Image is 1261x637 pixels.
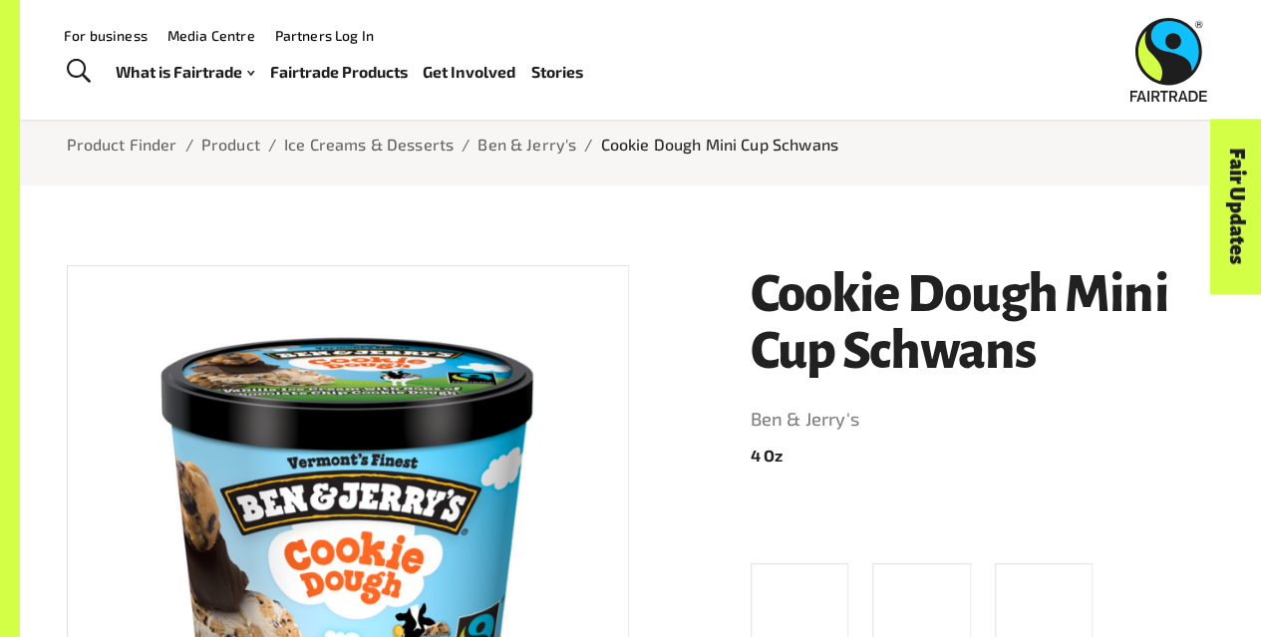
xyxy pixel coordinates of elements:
[185,133,193,157] li: /
[64,27,148,44] a: For business
[284,135,454,154] a: Ice Creams & Desserts
[751,404,1215,436] a: Ben & Jerry's
[751,265,1215,379] h1: Cookie Dough Mini Cup Schwans
[269,58,407,86] a: Fairtrade Products
[477,135,576,154] a: Ben & Jerry's
[584,133,592,157] li: /
[116,58,254,86] a: What is Fairtrade
[423,58,515,86] a: Get Involved
[201,135,260,154] a: Product
[67,133,1215,157] nav: breadcrumb
[275,27,374,44] a: Partners Log In
[268,133,276,157] li: /
[167,27,255,44] a: Media Centre
[54,47,103,97] a: Toggle Search
[1130,18,1207,102] img: Fairtrade Australia New Zealand logo
[751,444,1215,468] p: 4 Oz
[462,133,470,157] li: /
[67,135,177,154] a: Product Finder
[600,133,837,157] p: Cookie Dough Mini Cup Schwans
[531,58,583,86] a: Stories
